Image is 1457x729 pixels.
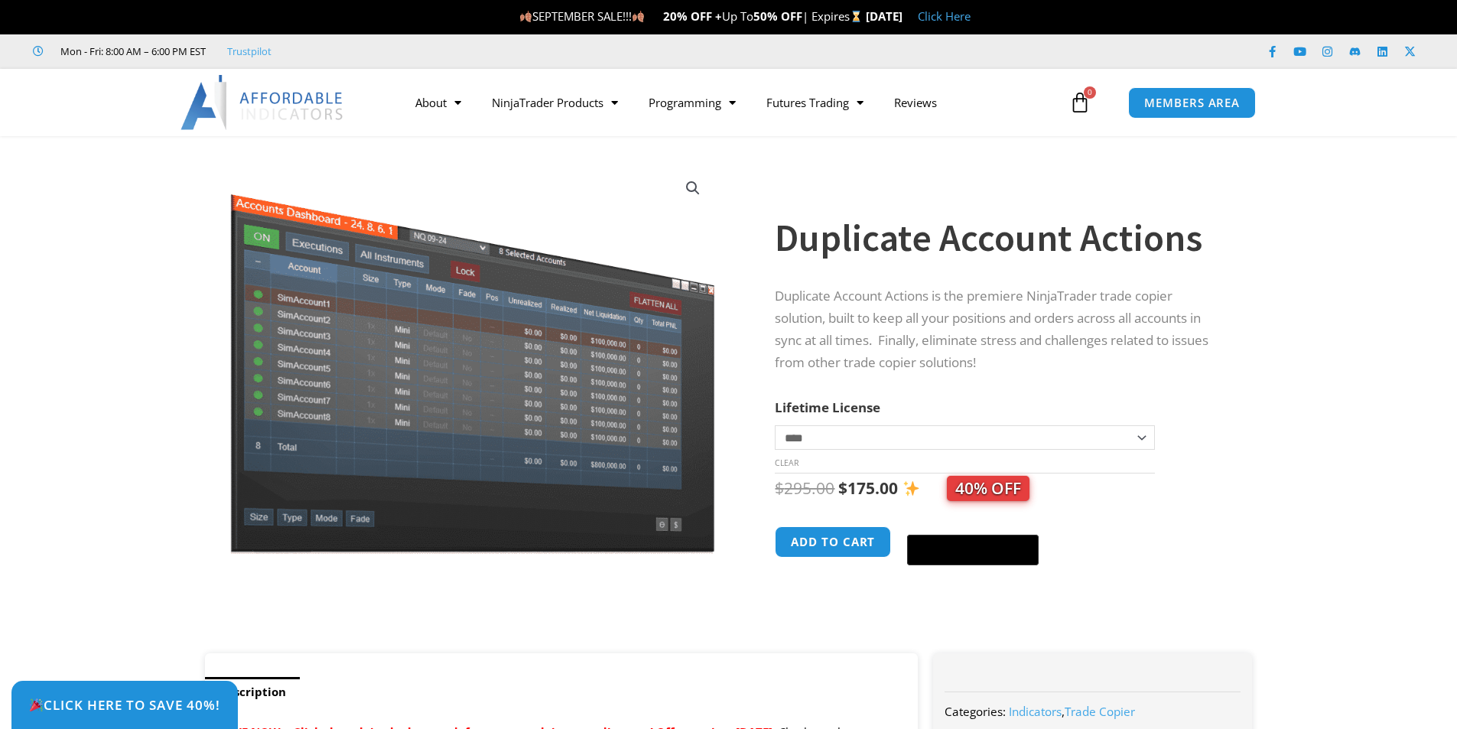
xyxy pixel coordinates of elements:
[520,11,532,22] img: 🍂
[400,85,476,120] a: About
[11,681,238,729] a: 🎉Click Here to save 40%!
[633,85,751,120] a: Programming
[30,698,43,711] img: 🎉
[775,285,1221,374] p: Duplicate Account Actions is the premiere NinjaTrader trade copier solution, built to keep all yo...
[775,477,784,499] span: $
[918,8,971,24] a: Click Here
[775,526,891,558] button: Add to cart
[838,477,898,499] bdi: 175.00
[775,211,1221,265] h1: Duplicate Account Actions
[903,480,919,496] img: ✨
[29,698,220,711] span: Click Here to save 40%!
[753,8,802,24] strong: 50% OFF
[1084,86,1096,99] span: 0
[476,85,633,120] a: NinjaTrader Products
[663,8,722,24] strong: 20% OFF +
[226,163,718,554] img: Screenshot 2024-08-26 15414455555
[947,476,1029,501] span: 40% OFF
[775,477,834,499] bdi: 295.00
[227,42,272,60] a: Trustpilot
[838,477,847,499] span: $
[400,85,1065,120] nav: Menu
[679,174,707,202] a: View full-screen image gallery
[907,535,1039,565] button: Buy with GPay
[850,11,862,22] img: ⌛
[775,399,880,416] label: Lifetime License
[180,75,345,130] img: LogoAI | Affordable Indicators – NinjaTrader
[519,8,866,24] span: SEPTEMBER SALE!!! Up To | Expires
[57,42,206,60] span: Mon - Fri: 8:00 AM – 6:00 PM EST
[879,85,952,120] a: Reviews
[1046,80,1114,125] a: 0
[866,8,902,24] strong: [DATE]
[904,524,1042,526] iframe: Secure express checkout frame
[633,11,644,22] img: 🍂
[775,457,798,468] a: Clear options
[1128,87,1256,119] a: MEMBERS AREA
[1144,97,1240,109] span: MEMBERS AREA
[751,85,879,120] a: Futures Trading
